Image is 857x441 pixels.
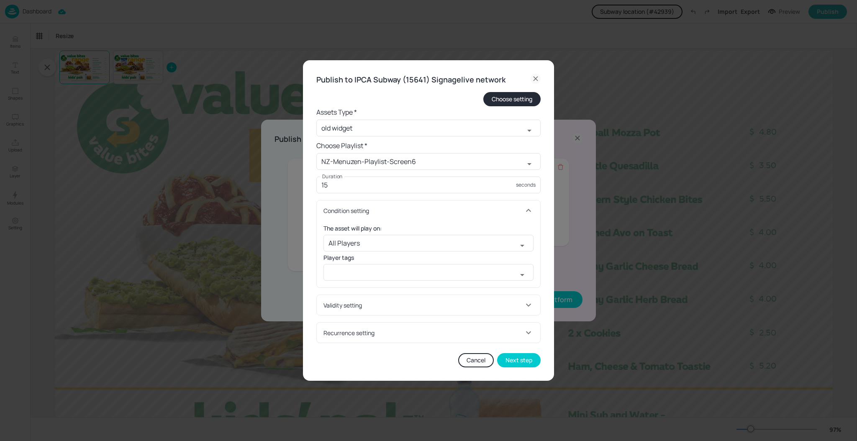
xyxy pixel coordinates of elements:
button: Open [514,237,531,254]
div: Validity setting [323,301,523,310]
button: Cancel [458,353,494,367]
h6: The asset will play on: [323,224,534,233]
label: Duration [322,173,343,180]
div: Recurrence setting [317,323,540,343]
h6: Publish to IPCA Subway (15641) Signagelive network [316,74,505,86]
p: seconds [516,182,536,188]
div: Validity setting [317,295,540,315]
button: Choose setting [483,92,541,106]
h6: Assets Type * [316,106,541,118]
button: Open [521,122,538,139]
button: Open [514,267,531,283]
h6: Choose Playlist * [316,140,541,151]
div: Condition setting [317,200,540,220]
div: Condition setting [323,206,523,215]
h6: Player tags [323,253,534,262]
div: Recurrence setting [323,328,523,337]
button: Open [521,156,538,172]
button: Next step [497,353,541,367]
